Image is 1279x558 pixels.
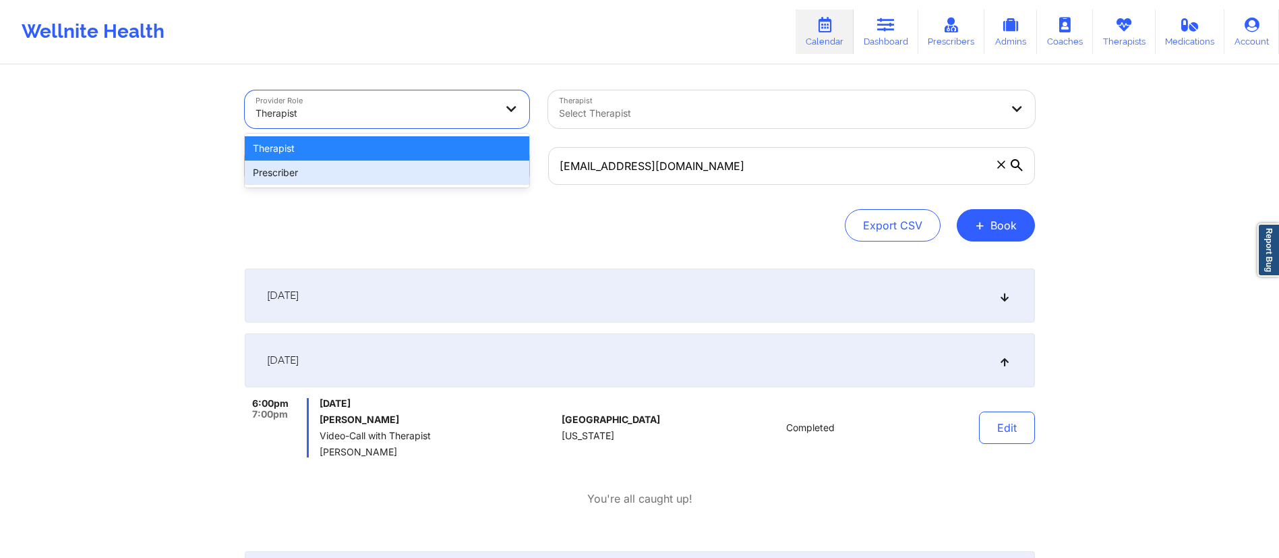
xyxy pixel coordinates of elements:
a: Coaches [1037,9,1093,54]
span: [PERSON_NAME] [320,447,556,457]
div: Therapist [256,99,496,128]
span: [DATE] [267,289,299,302]
span: 6:00pm [252,398,289,409]
button: Export CSV [845,209,941,242]
p: You're all caught up! [587,491,692,507]
span: 7:00pm [252,409,288,420]
a: Admins [984,9,1037,54]
input: Search by patient email [548,147,1035,185]
a: Report Bug [1257,223,1279,277]
span: [DATE] [267,354,299,367]
a: Account [1224,9,1279,54]
span: Completed [786,422,835,433]
span: [GEOGRAPHIC_DATA] [562,414,660,425]
h6: [PERSON_NAME] [320,414,556,425]
span: Video-Call with Therapist [320,430,556,441]
button: +Book [957,209,1035,242]
span: [DATE] [320,398,556,409]
a: Calendar [796,9,854,54]
a: Medications [1156,9,1225,54]
span: + [975,221,985,229]
div: Prescriber [245,161,529,185]
a: Prescribers [918,9,985,54]
a: Therapists [1093,9,1156,54]
a: Dashboard [854,9,918,54]
button: Edit [979,412,1035,444]
div: Therapist [245,136,529,161]
span: [US_STATE] [562,430,614,441]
